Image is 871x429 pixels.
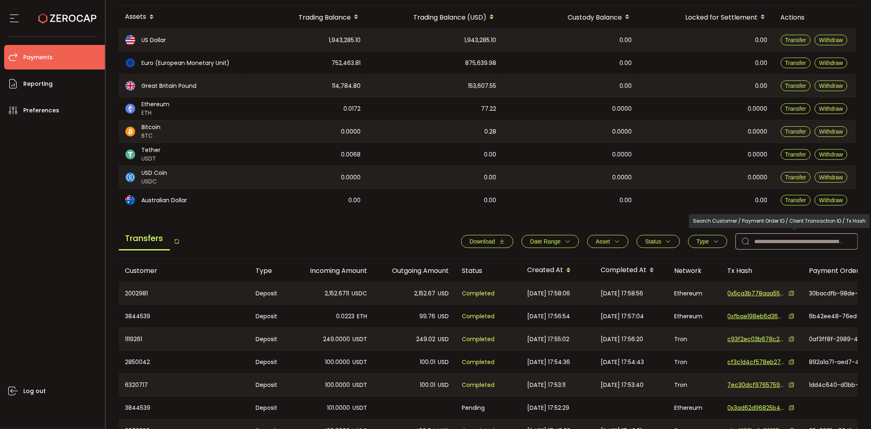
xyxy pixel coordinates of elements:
span: Payments [23,51,53,63]
span: 0.00 [620,36,632,45]
span: Transfer [785,60,806,66]
img: usdt_portfolio.svg [125,150,135,159]
span: Transfer [785,105,806,112]
div: Deposit [249,305,292,328]
span: Pending [462,403,485,413]
button: Transfer [781,195,811,206]
span: 1dd4c640-d0bb-4bec-be46-d30eafaa33ba [809,381,867,389]
span: 0x5ca3b778aaa554351097141b0ff89ac063a63569b93645877291c96a85e8e166 [728,289,785,298]
span: 100.0000 [325,357,350,367]
span: [DATE] 17:57:04 [601,312,644,321]
span: 0.00 [484,150,497,159]
span: Withdraw [819,60,843,66]
span: 7ec30dcf9765759bb55619ba0558adabe04ba18ddf8303eb7f0864f5bb1a2cfd [728,381,785,389]
button: Withdraw [815,103,847,114]
span: US Dollar [142,36,166,45]
span: 0.0000 [341,173,361,182]
span: Transfer [785,128,806,135]
button: Transfer [781,58,811,68]
span: [DATE] 17:54:36 [528,357,570,367]
button: Withdraw [815,80,847,91]
div: Ethereum [668,396,721,419]
img: usd_portfolio.svg [125,35,135,45]
span: 0.0000 [613,150,632,159]
span: 0.0172 [344,104,361,114]
div: Incoming Amount [292,266,374,275]
span: ETH [142,109,170,117]
span: BTC [142,132,161,140]
span: Completed [462,357,495,367]
div: 3844539 [119,305,249,328]
span: 0.0000 [613,127,632,136]
span: 114,784.80 [332,81,361,91]
button: Transfer [781,80,811,91]
span: USDT [353,403,368,413]
span: 30bacdfb-98de-40f7-ad1f-dcf208260209 [809,289,867,298]
span: 0.00 [620,81,632,91]
div: Ethereum [668,282,721,304]
span: USDC [352,289,368,298]
span: [DATE] 17:53:40 [601,380,644,390]
span: Transfers [119,227,170,250]
span: cf3c1d4cf578eb27f67556bf021f577655711d905619ddf430b78b3b7278bef2 [728,358,785,366]
span: Transfer [785,83,806,89]
span: Completed [462,312,495,321]
button: Download [461,235,513,248]
span: USD [438,289,449,298]
div: Created At [521,264,595,277]
span: Withdraw [819,151,843,158]
span: USDT [353,335,368,344]
div: Chat Widget [830,390,871,429]
span: Withdraw [819,128,843,135]
span: 100.01 [420,380,436,390]
button: Withdraw [815,35,847,45]
span: 0.0068 [341,150,361,159]
span: Transfer [785,37,806,43]
div: Status [456,266,521,275]
div: 2002981 [119,282,249,304]
span: 2,152.6711 [325,289,350,298]
span: Withdraw [819,37,843,43]
button: Date Range [521,235,579,248]
span: Euro (European Monetary Unit) [142,59,230,67]
div: Locked for Settlement [639,10,774,24]
button: Type [688,235,727,248]
div: Deposit [249,396,292,419]
div: Deposit [249,282,292,304]
span: 892a1a71-aed7-4f1e-86ef-326f51e32904 [809,358,867,366]
span: 0.00 [620,196,632,205]
span: 0x3ad62d96825b467b71abf03e83dc790d09953891327c1fd4059d0501a077f870 [728,404,785,412]
div: Actions [774,13,856,22]
span: 0af3ff8f-2989-4a9f-a82a-8584332a905b [809,335,867,344]
span: Completed [462,380,495,390]
span: 0.00 [484,173,497,182]
span: 0.00 [484,196,497,205]
span: [DATE] 17:52:29 [528,403,570,413]
div: Assets [119,10,245,24]
button: Transfer [781,35,811,45]
span: 0.0000 [613,104,632,114]
span: Type [697,238,709,245]
img: eur_portfolio.svg [125,58,135,68]
span: [DATE] 17:56:20 [601,335,644,344]
span: Withdraw [819,105,843,112]
div: Type [249,266,292,275]
span: [DATE] 17:58:56 [601,289,644,298]
span: 2,152.67 [414,289,436,298]
button: Withdraw [815,126,847,137]
span: Withdraw [819,197,843,203]
span: Transfer [785,174,806,181]
span: 77.22 [481,104,497,114]
div: Deposit [249,328,292,350]
span: Ethereum [142,100,170,109]
span: Download [470,238,495,245]
button: Withdraw [815,58,847,68]
span: 0.00 [349,196,361,205]
span: Australian Dollar [142,196,187,205]
span: USD [438,335,449,344]
span: Withdraw [819,83,843,89]
div: 2850042 [119,351,249,373]
button: Transfer [781,103,811,114]
div: Tron [668,374,721,396]
div: Trading Balance (USD) [368,10,503,24]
